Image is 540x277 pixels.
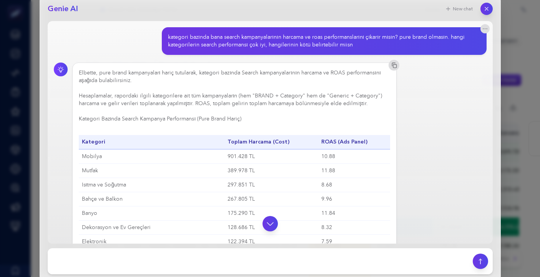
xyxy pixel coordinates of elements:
button: Copy [389,60,399,71]
td: 267.805 TL [224,192,318,206]
button: New chat [440,3,477,14]
th: Kategori [79,135,225,149]
td: 297.851 TL [224,178,318,192]
td: Mobilya [79,149,225,164]
td: 9.96 [318,192,390,206]
td: 122.394 TL [224,235,318,249]
td: 175.290 TL [224,206,318,221]
div: kategori bazında bana search kampanyalarının harcama ve roas performanslarını çıkarır mısın? pure... [168,33,474,49]
th: Toplam Harcama (Cost) [224,135,318,149]
td: 8.68 [318,178,390,192]
td: Mutfak [79,164,225,178]
td: 10.88 [318,149,390,164]
td: 11.84 [318,206,390,221]
td: 7.59 [318,235,390,249]
h3: Kategori Bazında Search Kampanya Performansı (Pure Brand Hariç) [79,115,390,123]
td: Banyo [79,206,225,221]
td: 389.978 TL [224,164,318,178]
th: ROAS (Ads Panel) [318,135,390,149]
td: Elektronik [79,235,225,249]
td: 901.428 TL [224,149,318,164]
h2: Genie AI [48,3,78,14]
td: 11.88 [318,164,390,178]
td: Isıtma ve Soğutma [79,178,225,192]
td: Bahçe ve Balkon [79,192,225,206]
